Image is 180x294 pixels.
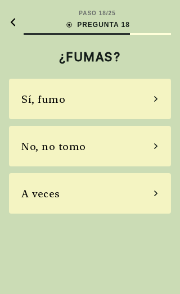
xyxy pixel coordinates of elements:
div: A veces [21,186,60,201]
div: No, no tomo [21,139,86,154]
div: Sí, fumo [21,92,65,107]
div: PREGUNTA 18 [65,20,130,30]
h2: ¿FUMAS? [9,49,171,64]
div: PASO 18 / 25 [79,9,115,17]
